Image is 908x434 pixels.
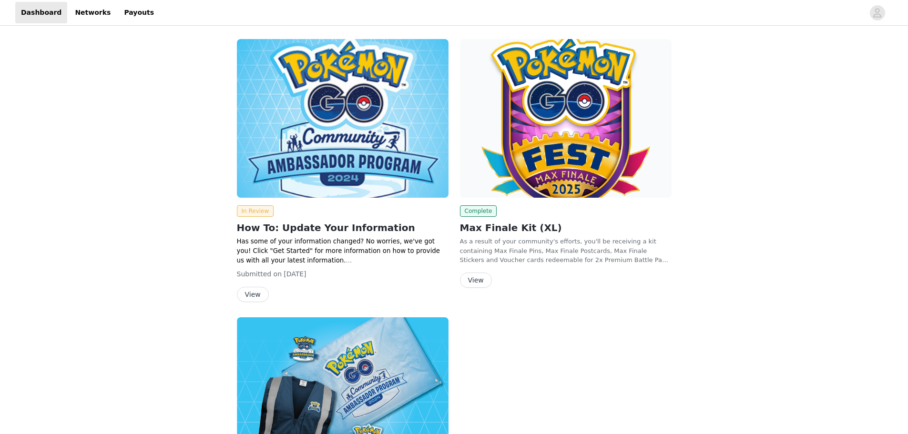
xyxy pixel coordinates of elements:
button: View [237,287,269,302]
span: Has some of your information changed? No worries, we've got you! Click "Get Started" for more inf... [237,238,440,264]
span: Complete [460,205,497,217]
button: View [460,273,492,288]
img: Pokémon GO Community Ambassador Program [460,39,672,198]
span: Submitted on [237,270,282,278]
img: Pokémon GO Community Ambassador Program [237,39,449,198]
span: [DATE] [284,270,306,278]
p: As a result of your community's efforts, you'll be receiving a kit containing Max Finale Pins, Ma... [460,237,672,265]
h2: How To: Update Your Information [237,221,449,235]
a: Dashboard [15,2,67,23]
span: In Review [237,205,274,217]
a: Networks [69,2,116,23]
a: Payouts [118,2,160,23]
div: avatar [873,5,882,20]
a: View [237,291,269,298]
a: View [460,277,492,284]
h2: Max Finale Kit (XL) [460,221,672,235]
